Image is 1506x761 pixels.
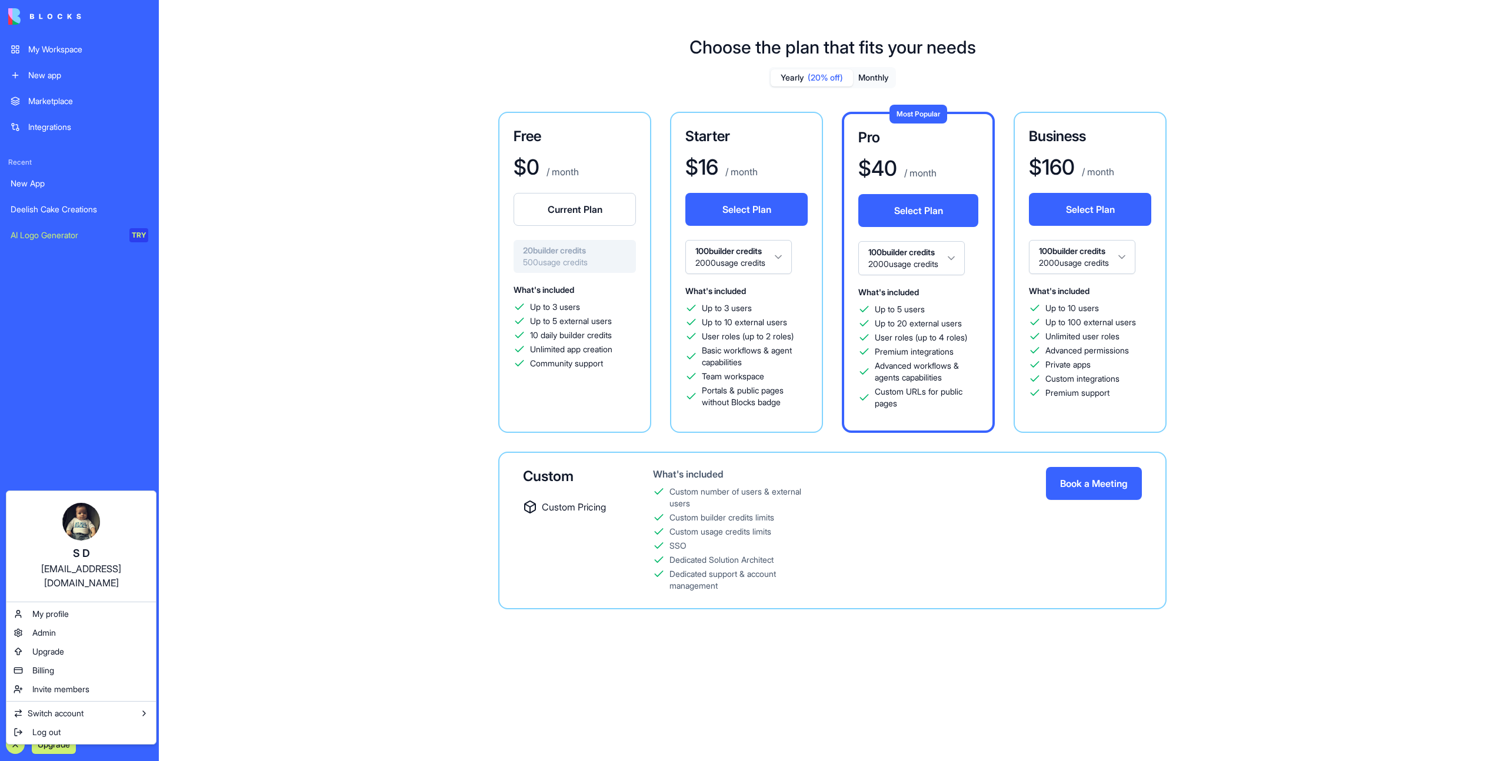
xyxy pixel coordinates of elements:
[9,661,154,680] a: Billing
[32,627,56,639] span: Admin
[129,228,148,242] div: TRY
[18,545,144,562] div: S D
[32,726,61,738] span: Log out
[9,680,154,699] a: Invite members
[9,605,154,623] a: My profile
[32,683,89,695] span: Invite members
[18,562,144,590] div: [EMAIL_ADDRESS][DOMAIN_NAME]
[4,158,155,167] span: Recent
[28,707,84,719] span: Switch account
[32,646,64,657] span: Upgrade
[11,229,121,241] div: AI Logo Generator
[11,203,148,215] div: Deelish Cake Creations
[9,493,154,599] a: S D[EMAIL_ADDRESS][DOMAIN_NAME]
[9,642,154,661] a: Upgrade
[32,608,69,620] span: My profile
[32,665,54,676] span: Billing
[11,178,148,189] div: New App
[62,503,100,540] img: ACg8ocJVEP1nDqxMatDtjXCupuMwW5TaZ37WCBxv71b8SlQ25gjS4jc=s96-c
[9,623,154,642] a: Admin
